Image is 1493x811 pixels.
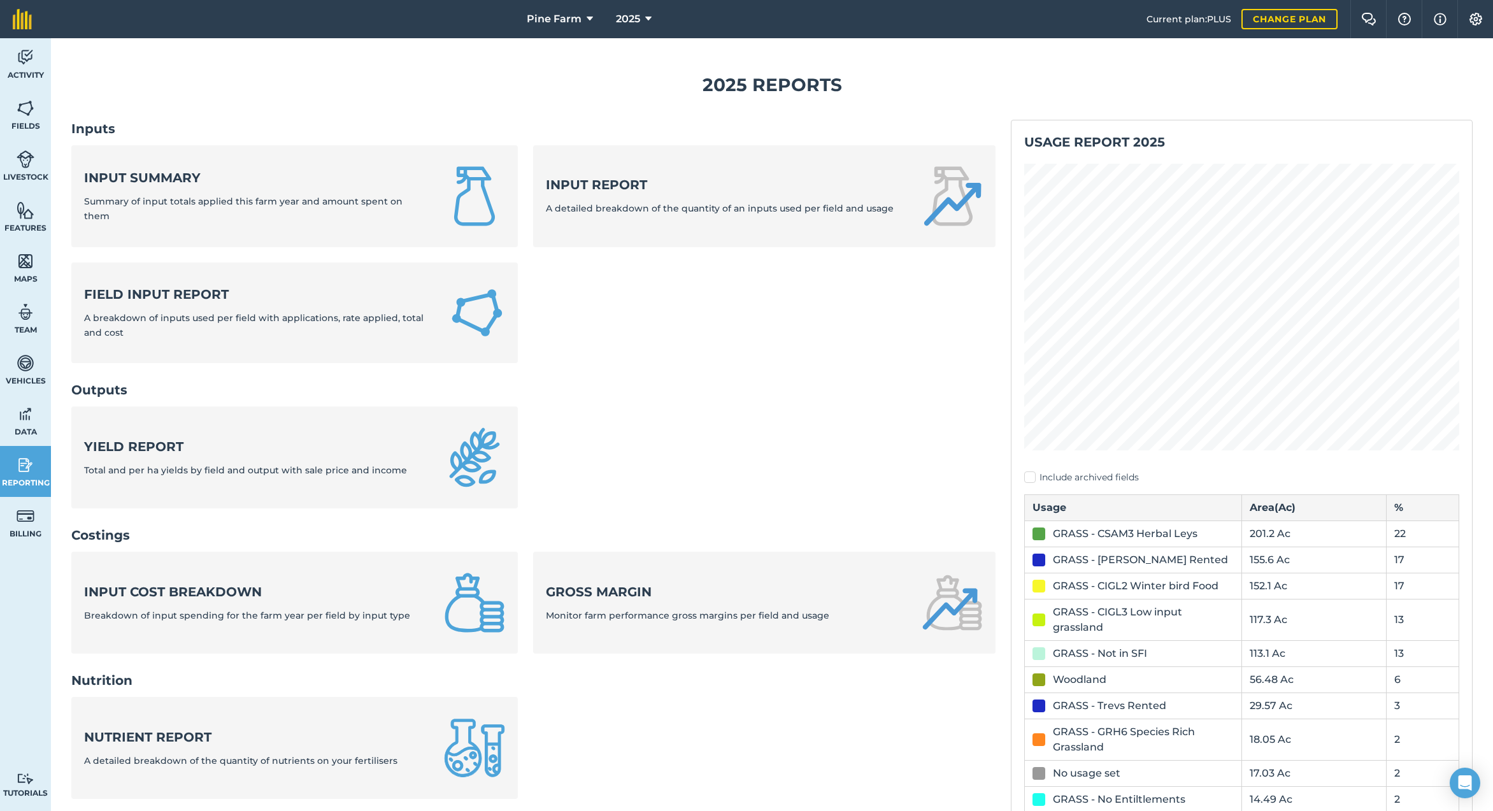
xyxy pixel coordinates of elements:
[1053,526,1197,542] div: GRASS - CSAM3 Herbal Leys
[546,583,829,601] strong: Gross margin
[17,456,34,475] img: svg+xml;base64,PD94bWwgdmVyc2lvbj0iMS4wIiBlbmNvZGluZz0idXRmLTgiPz4KPCEtLSBHZW5lcmF0b3I6IEFkb2JlIE...
[84,196,403,221] span: Summary of input totals applied this farm year and amount spent on them
[17,99,34,118] img: svg+xml;base64,PHN2ZyB4bWxucz0iaHR0cDovL3d3dy53My5vcmcvMjAwMC9zdmciIHdpZHRoPSI1NiIgaGVpZ2h0PSI2MC...
[1053,552,1228,568] div: GRASS - [PERSON_NAME] Rented
[71,262,518,363] a: Field Input ReportA breakdown of inputs used per field with applications, rate applied, total and...
[1387,666,1459,693] td: 6
[546,176,894,194] strong: Input report
[546,203,894,214] span: A detailed breakdown of the quantity of an inputs used per field and usage
[84,312,424,338] span: A breakdown of inputs used per field with applications, rate applied, total and cost
[1053,698,1166,714] div: GRASS - Trevs Rented
[1387,494,1459,520] th: %
[444,427,505,488] img: Yield report
[1468,13,1483,25] img: A cog icon
[71,526,996,544] h2: Costings
[1361,13,1376,25] img: Two speech bubbles overlapping with the left bubble in the forefront
[71,671,996,689] h2: Nutrition
[546,610,829,621] span: Monitor farm performance gross margins per field and usage
[1241,520,1386,547] td: 201.2 Ac
[84,583,410,601] strong: Input cost breakdown
[17,150,34,169] img: svg+xml;base64,PD94bWwgdmVyc2lvbj0iMS4wIiBlbmNvZGluZz0idXRmLTgiPz4KPCEtLSBHZW5lcmF0b3I6IEFkb2JlIE...
[533,145,995,247] a: Input reportA detailed breakdown of the quantity of an inputs used per field and usage
[71,145,518,247] a: Input summarySummary of input totals applied this farm year and amount spent on them
[1397,13,1412,25] img: A question mark icon
[84,169,429,187] strong: Input summary
[1241,640,1386,666] td: 113.1 Ac
[84,610,410,621] span: Breakdown of input spending for the farm year per field by input type
[1387,640,1459,666] td: 13
[922,166,983,227] img: Input report
[84,438,407,456] strong: Yield report
[17,506,34,526] img: svg+xml;base64,PD94bWwgdmVyc2lvbj0iMS4wIiBlbmNvZGluZz0idXRmLTgiPz4KPCEtLSBHZW5lcmF0b3I6IEFkb2JlIE...
[1241,760,1386,786] td: 17.03 Ac
[71,381,996,399] h2: Outputs
[1053,605,1234,635] div: GRASS - CIGL3 Low input grassland
[1241,666,1386,693] td: 56.48 Ac
[1387,599,1459,640] td: 13
[71,71,1473,99] h1: 2025 Reports
[1241,9,1338,29] a: Change plan
[449,283,505,343] img: Field Input Report
[1053,672,1106,687] div: Woodland
[1024,471,1459,484] label: Include archived fields
[84,755,397,766] span: A detailed breakdown of the quantity of nutrients on your fertilisers
[17,252,34,271] img: svg+xml;base64,PHN2ZyB4bWxucz0iaHR0cDovL3d3dy53My5vcmcvMjAwMC9zdmciIHdpZHRoPSI1NiIgaGVpZ2h0PSI2MC...
[616,11,640,27] span: 2025
[1053,766,1120,781] div: No usage set
[1241,599,1386,640] td: 117.3 Ac
[71,120,996,138] h2: Inputs
[1241,547,1386,573] td: 155.6 Ac
[444,717,505,779] img: Nutrient report
[71,406,518,508] a: Yield reportTotal and per ha yields by field and output with sale price and income
[1024,133,1459,151] h2: Usage report 2025
[17,303,34,322] img: svg+xml;base64,PD94bWwgdmVyc2lvbj0iMS4wIiBlbmNvZGluZz0idXRmLTgiPz4KPCEtLSBHZW5lcmF0b3I6IEFkb2JlIE...
[1241,573,1386,599] td: 152.1 Ac
[17,405,34,424] img: svg+xml;base64,PD94bWwgdmVyc2lvbj0iMS4wIiBlbmNvZGluZz0idXRmLTgiPz4KPCEtLSBHZW5lcmF0b3I6IEFkb2JlIE...
[17,354,34,373] img: svg+xml;base64,PD94bWwgdmVyc2lvbj0iMS4wIiBlbmNvZGluZz0idXRmLTgiPz4KPCEtLSBHZW5lcmF0b3I6IEFkb2JlIE...
[1387,719,1459,760] td: 2
[1024,494,1241,520] th: Usage
[444,166,505,227] img: Input summary
[71,552,518,654] a: Input cost breakdownBreakdown of input spending for the farm year per field by input type
[1450,768,1480,798] div: Open Intercom Messenger
[84,728,397,746] strong: Nutrient report
[1241,719,1386,760] td: 18.05 Ac
[84,464,407,476] span: Total and per ha yields by field and output with sale price and income
[1387,760,1459,786] td: 2
[1053,646,1147,661] div: GRASS - Not in SFI
[1053,792,1185,807] div: GRASS - No Entiltlements
[71,697,518,799] a: Nutrient reportA detailed breakdown of the quantity of nutrients on your fertilisers
[533,552,995,654] a: Gross marginMonitor farm performance gross margins per field and usage
[1387,573,1459,599] td: 17
[1387,693,1459,719] td: 3
[1053,724,1234,755] div: GRASS - GRH6 Species Rich Grassland
[17,201,34,220] img: svg+xml;base64,PHN2ZyB4bWxucz0iaHR0cDovL3d3dy53My5vcmcvMjAwMC9zdmciIHdpZHRoPSI1NiIgaGVpZ2h0PSI2MC...
[17,48,34,67] img: svg+xml;base64,PD94bWwgdmVyc2lvbj0iMS4wIiBlbmNvZGluZz0idXRmLTgiPz4KPCEtLSBHZW5lcmF0b3I6IEFkb2JlIE...
[1053,578,1218,594] div: GRASS - CIGL2 Winter bird Food
[1241,693,1386,719] td: 29.57 Ac
[1387,547,1459,573] td: 17
[1147,12,1231,26] span: Current plan : PLUS
[922,572,983,633] img: Gross margin
[17,773,34,785] img: svg+xml;base64,PD94bWwgdmVyc2lvbj0iMS4wIiBlbmNvZGluZz0idXRmLTgiPz4KPCEtLSBHZW5lcmF0b3I6IEFkb2JlIE...
[1387,520,1459,547] td: 22
[1434,11,1447,27] img: svg+xml;base64,PHN2ZyB4bWxucz0iaHR0cDovL3d3dy53My5vcmcvMjAwMC9zdmciIHdpZHRoPSIxNyIgaGVpZ2h0PSIxNy...
[527,11,582,27] span: Pine Farm
[13,9,32,29] img: fieldmargin Logo
[444,572,505,633] img: Input cost breakdown
[84,285,434,303] strong: Field Input Report
[1241,494,1386,520] th: Area ( Ac )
